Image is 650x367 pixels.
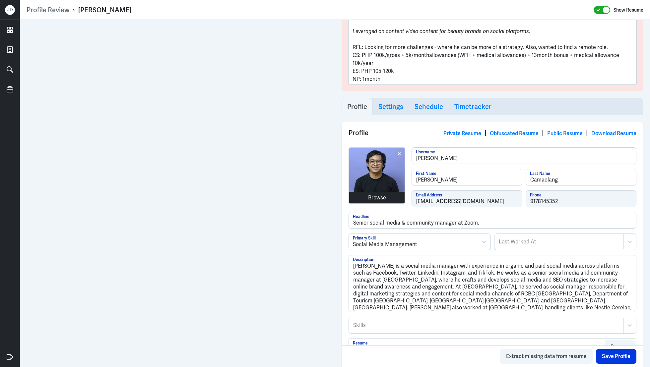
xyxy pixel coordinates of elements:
p: NP: 1month [353,75,632,83]
input: Last Name [526,169,636,185]
input: Headline [349,212,636,228]
a: Profile Review [27,6,70,14]
img: DSC_6446.jpg [349,148,405,204]
p: › [70,6,78,14]
button: Browse [605,340,635,354]
label: Show Resume [614,6,643,14]
a: Private Resume [443,130,481,137]
p: CS: PHP 100k/gross + 5k/monthallowances (WFH + medical allowances) + 13month bonus + medical allo... [353,51,632,67]
h3: Timetracker [454,103,491,111]
h3: Schedule [415,103,443,111]
input: Phone [526,191,636,207]
input: Username [412,148,636,164]
h3: Profile [347,103,367,111]
p: ES: PHP 105-120k [353,67,632,75]
input: First Name [412,169,522,185]
input: Email Address [412,191,522,207]
button: Save Profile [596,349,636,364]
div: Browse [368,194,386,202]
button: Extract missing data from resume [500,349,593,364]
div: J D [5,5,15,15]
iframe: https://ppcdn.hiredigital.com/users/9e61b68a/a/968352474/resume_651c55ffea63c.pdf?Expires=1759431... [27,26,328,360]
p: RFL: Looking for more challenges - where he can be more of a strategy. Also, wanted to find a rem... [353,43,632,51]
a: Public Resume [547,130,583,137]
em: Leveraged on content video content for beauty brands on social platforms. [353,28,530,35]
h3: Settings [378,103,403,111]
a: Download Resume [591,130,636,137]
textarea: [PERSON_NAME] is a social media manager with experience in organic and paid social media across p... [349,255,636,312]
div: | | | [443,128,636,138]
a: Obfuscated Resume [490,130,539,137]
div: [PERSON_NAME] [78,6,131,14]
div: Profile [342,122,643,144]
